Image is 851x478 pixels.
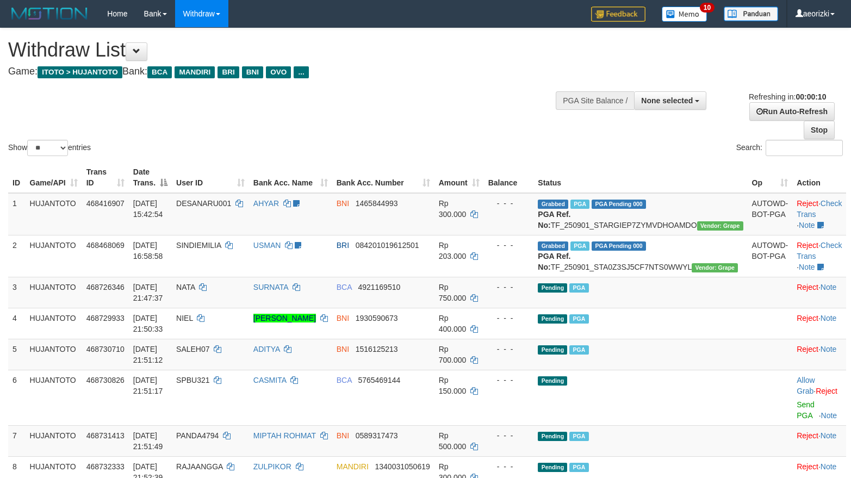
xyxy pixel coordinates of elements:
[821,411,837,420] a: Note
[792,308,846,339] td: ·
[484,162,534,193] th: Balance
[439,431,467,451] span: Rp 500.000
[749,102,835,121] a: Run Auto-Refresh
[82,162,129,193] th: Trans ID: activate to sort column ascending
[692,263,738,272] span: Vendor URL: https://settle31.1velocity.biz
[821,314,837,322] a: Note
[86,376,125,384] span: 468730826
[439,376,467,395] span: Rp 150.000
[538,283,567,293] span: Pending
[8,5,91,22] img: MOTION_logo.png
[129,162,172,193] th: Date Trans.: activate to sort column descending
[488,375,530,386] div: - - -
[266,66,291,78] span: OVO
[538,432,567,441] span: Pending
[86,241,125,250] span: 468468069
[8,339,26,370] td: 5
[797,199,842,219] a: Check Trans
[26,235,82,277] td: HUJANTOTO
[569,432,588,441] span: Marked by aeofett
[797,283,818,291] a: Reject
[538,252,570,271] b: PGA Ref. No:
[797,345,818,353] a: Reject
[748,193,793,235] td: AUTOWD-BOT-PGA
[538,314,567,324] span: Pending
[27,140,68,156] select: Showentries
[26,162,82,193] th: Game/API: activate to sort column ascending
[356,241,419,250] span: Copy 084201019612501 to clipboard
[538,241,568,251] span: Grabbed
[488,282,530,293] div: - - -
[538,463,567,472] span: Pending
[439,283,467,302] span: Rp 750.000
[86,345,125,353] span: 468730710
[26,193,82,235] td: HUJANTOTO
[804,121,835,139] a: Stop
[8,277,26,308] td: 3
[26,277,82,308] td: HUJANTOTO
[792,339,846,370] td: ·
[176,314,193,322] span: NIEL
[176,345,209,353] span: SALEH07
[133,199,163,219] span: [DATE] 15:42:54
[356,431,398,440] span: Copy 0589317473 to clipboard
[294,66,308,78] span: ...
[356,345,398,353] span: Copy 1516125213 to clipboard
[797,199,818,208] a: Reject
[797,431,818,440] a: Reject
[332,162,434,193] th: Bank Acc. Number: activate to sort column ascending
[176,376,209,384] span: SPBU321
[8,39,556,61] h1: Withdraw List
[748,235,793,277] td: AUTOWD-BOT-PGA
[569,345,588,355] span: Marked by aeofett
[176,241,221,250] span: SINDIEMILIA
[797,314,818,322] a: Reject
[218,66,239,78] span: BRI
[253,314,316,322] a: [PERSON_NAME]
[488,344,530,355] div: - - -
[799,263,815,271] a: Note
[176,283,195,291] span: NATA
[337,462,369,471] span: MANDIRI
[26,425,82,456] td: HUJANTOTO
[26,370,82,425] td: HUJANTOTO
[249,162,332,193] th: Bank Acc. Name: activate to sort column ascending
[641,96,693,105] span: None selected
[253,345,280,353] a: ADITYA
[634,91,706,110] button: None selected
[488,430,530,441] div: - - -
[488,240,530,251] div: - - -
[8,370,26,425] td: 6
[8,308,26,339] td: 4
[592,241,646,251] span: PGA Pending
[700,3,715,13] span: 10
[569,283,588,293] span: Marked by aeofett
[242,66,263,78] span: BNI
[337,199,349,208] span: BNI
[792,193,846,235] td: · ·
[253,241,281,250] a: USMAN
[766,140,843,156] input: Search:
[821,283,837,291] a: Note
[253,376,286,384] a: CASMITA
[797,400,815,420] a: Send PGA
[337,345,349,353] span: BNI
[797,241,842,260] a: Check Trans
[724,7,778,21] img: panduan.png
[569,463,588,472] span: Marked by aeonel
[792,277,846,308] td: ·
[356,199,398,208] span: Copy 1465844993 to clipboard
[439,199,467,219] span: Rp 300.000
[538,376,567,386] span: Pending
[337,283,352,291] span: BCA
[570,241,589,251] span: Marked by aeokris
[133,241,163,260] span: [DATE] 16:58:58
[253,431,316,440] a: MIPTAH ROHMAT
[375,462,430,471] span: Copy 1340031050619 to clipboard
[488,198,530,209] div: - - -
[488,461,530,472] div: - - -
[591,7,645,22] img: Feedback.jpg
[799,221,815,229] a: Note
[86,314,125,322] span: 468729933
[337,431,349,440] span: BNI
